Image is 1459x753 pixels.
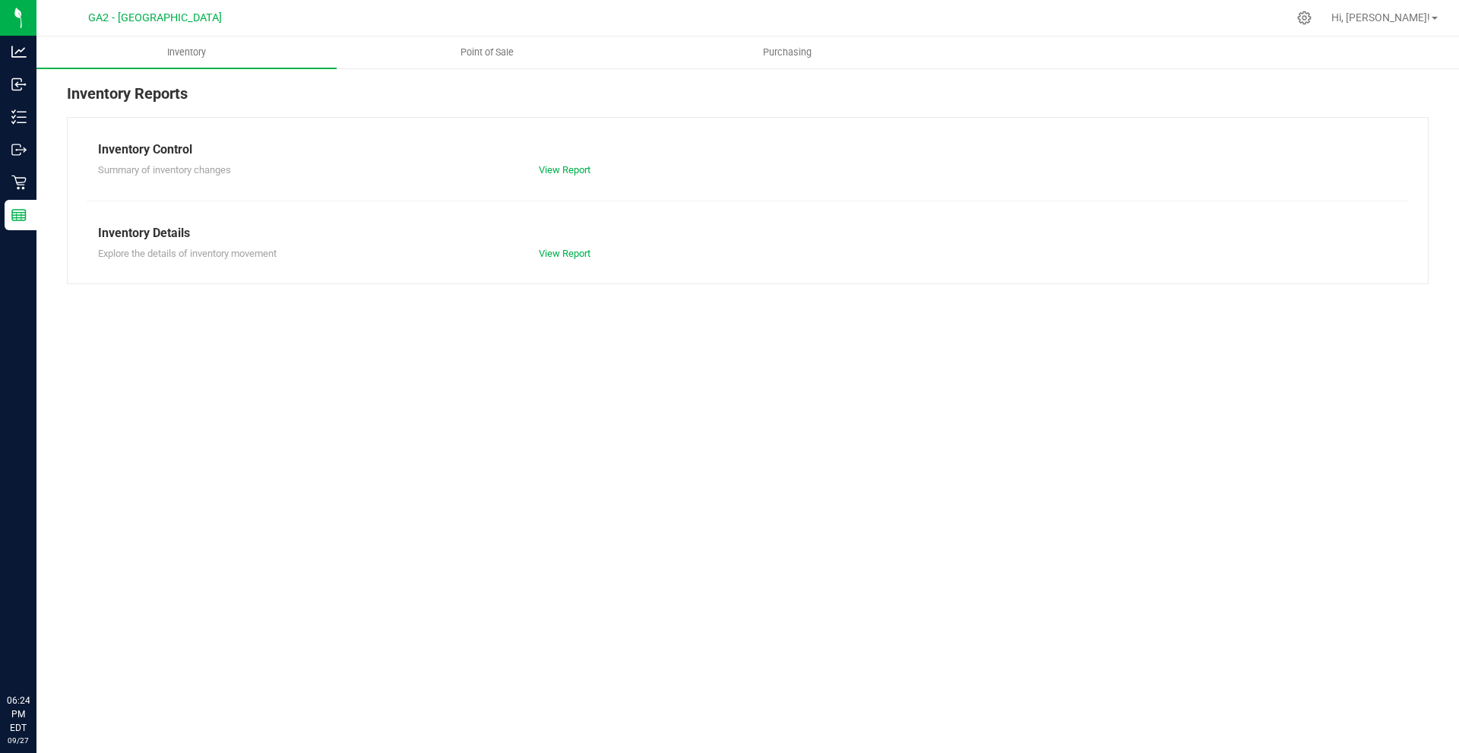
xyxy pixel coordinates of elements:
[36,36,337,68] a: Inventory
[67,82,1429,117] div: Inventory Reports
[11,77,27,92] inline-svg: Inbound
[539,248,590,259] a: View Report
[11,175,27,190] inline-svg: Retail
[98,164,231,176] span: Summary of inventory changes
[11,44,27,59] inline-svg: Analytics
[440,46,534,59] span: Point of Sale
[98,248,277,259] span: Explore the details of inventory movement
[11,109,27,125] inline-svg: Inventory
[7,735,30,746] p: 09/27
[7,694,30,735] p: 06:24 PM EDT
[147,46,226,59] span: Inventory
[539,164,590,176] a: View Report
[1295,11,1314,25] div: Manage settings
[98,141,1397,159] div: Inventory Control
[98,224,1397,242] div: Inventory Details
[11,142,27,157] inline-svg: Outbound
[742,46,832,59] span: Purchasing
[15,631,61,677] iframe: Resource center
[637,36,937,68] a: Purchasing
[337,36,637,68] a: Point of Sale
[1331,11,1430,24] span: Hi, [PERSON_NAME]!
[11,207,27,223] inline-svg: Reports
[88,11,222,24] span: GA2 - [GEOGRAPHIC_DATA]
